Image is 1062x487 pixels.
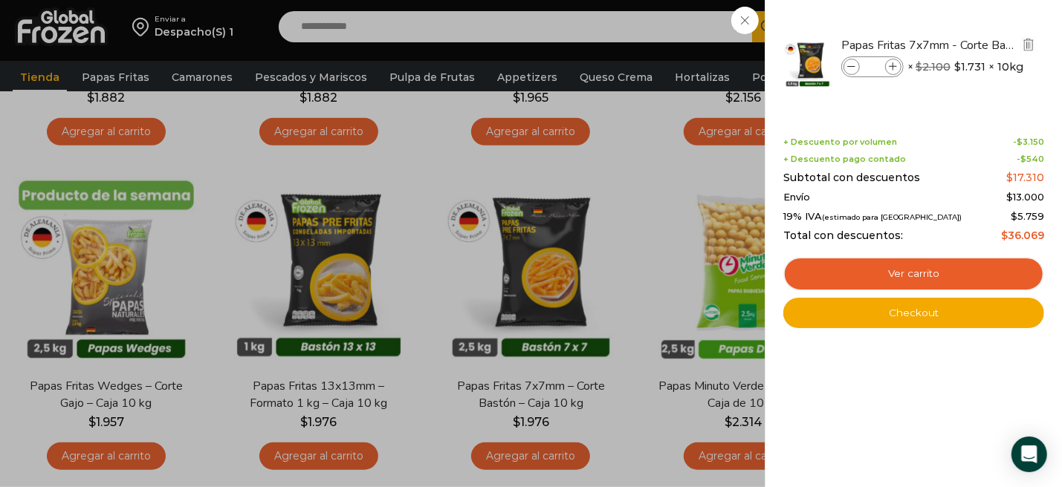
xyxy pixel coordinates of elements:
input: Product quantity [861,59,884,75]
span: 19% IVA [783,211,962,223]
span: 5.759 [1011,210,1044,222]
span: Subtotal con descuentos [783,171,920,184]
span: - [1013,137,1044,147]
span: $ [1020,154,1026,164]
span: $ [916,60,922,73]
img: Eliminar Papas Fritas 7x7mm - Corte Bastón - Caja 10 kg del carrito [1022,38,1035,51]
bdi: 36.069 [1001,229,1044,242]
small: (estimado para [GEOGRAPHIC_DATA]) [822,213,962,221]
bdi: 1.731 [954,59,985,74]
bdi: 13.000 [1006,191,1044,203]
bdi: 2.100 [916,60,951,73]
a: Checkout [783,298,1044,329]
span: $ [1011,210,1017,222]
div: Open Intercom Messenger [1011,437,1047,472]
span: + Descuento por volumen [783,137,897,147]
span: $ [1006,191,1013,203]
span: + Descuento pago contado [783,154,906,164]
bdi: 3.150 [1017,137,1044,147]
span: Total con descuentos: [783,229,903,242]
bdi: 540 [1020,154,1044,164]
span: Envío [783,192,810,203]
bdi: 17.310 [1006,171,1044,184]
span: $ [1017,137,1023,147]
span: × × 10kg [907,56,1023,77]
span: $ [1006,171,1013,184]
a: Papas Fritas 7x7mm - Corte Bastón - Caja 10 kg [841,37,1018,53]
a: Eliminar Papas Fritas 7x7mm - Corte Bastón - Caja 10 kg del carrito [1020,36,1037,55]
span: $ [1001,229,1008,242]
a: Ver carrito [783,257,1044,291]
span: - [1017,154,1044,164]
span: $ [954,59,961,74]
